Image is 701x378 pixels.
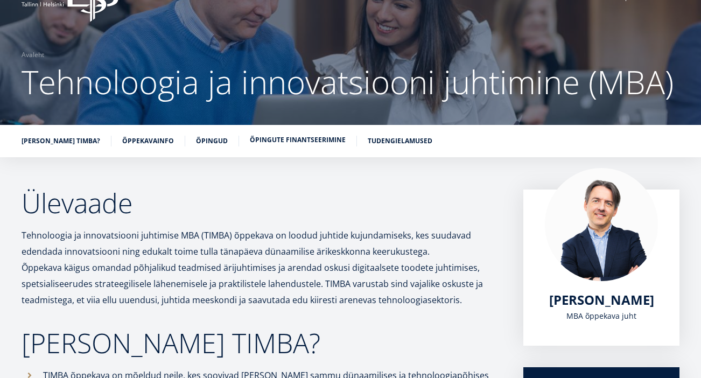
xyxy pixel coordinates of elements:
a: Õppekavainfo [122,136,174,146]
span: [PERSON_NAME] [549,291,654,309]
div: MBA õppekava juht [545,308,658,324]
span: Üheaastane eestikeelne MBA [12,105,104,115]
a: [PERSON_NAME] [549,292,654,308]
input: Kaheaastane MBA [3,120,9,126]
span: Tehnoloogia ja innovatsiooni juhtimine (MBA) [12,132,158,142]
a: Avaleht [22,50,44,60]
a: Õpingud [196,136,228,146]
img: Marko Rillo [545,168,658,281]
span: Kaheaastane MBA [12,118,70,128]
input: Tehnoloogia ja innovatsiooni juhtimine (MBA) [3,133,9,139]
a: Õpingute finantseerimine [250,135,346,145]
input: Üheaastane eestikeelne MBA [3,106,9,113]
h2: Ülevaade [22,190,502,216]
h2: [PERSON_NAME] TIMBA? [22,330,502,356]
a: [PERSON_NAME] TIMBA? [22,136,100,146]
span: Perekonnanimi [256,1,305,10]
p: Tehnoloogia ja innovatsiooni juhtimise MBA (TIMBA) õppekava on loodud juhtide kujundamiseks, kes ... [22,227,502,308]
span: Tehnoloogia ja innovatsiooni juhtimine (MBA) [22,60,674,104]
a: Tudengielamused [368,136,432,146]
